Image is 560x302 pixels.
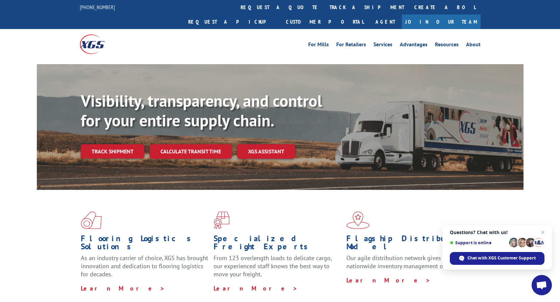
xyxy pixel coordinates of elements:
[214,234,341,254] h1: Specialized Freight Experts
[467,255,536,261] span: Chat with XGS Customer Support
[214,254,341,284] p: From 123 overlength loads to delicate cargo, our experienced staff knows the best way to move you...
[402,15,481,29] a: Join Our Team
[150,144,232,159] a: Calculate transit time
[214,211,229,229] img: xgs-icon-focused-on-flooring-red
[281,15,369,29] a: Customer Portal
[81,234,209,254] h1: Flooring Logistics Solutions
[532,275,552,295] div: Open chat
[336,42,366,49] a: For Retailers
[539,228,547,236] span: Close chat
[346,254,471,270] span: Our agile distribution network gives you nationwide inventory management on demand.
[450,230,544,235] span: Questions? Chat with us!
[346,276,431,284] a: Learn More >
[450,240,507,245] span: Support is online
[81,254,208,278] span: As an industry carrier of choice, XGS has brought innovation and dedication to flooring logistics...
[81,284,165,292] a: Learn More >
[450,252,544,265] div: Chat with XGS Customer Support
[81,144,144,158] a: Track shipment
[346,211,370,229] img: xgs-icon-flagship-distribution-model-red
[346,234,474,254] h1: Flagship Distribution Model
[373,42,392,49] a: Services
[214,284,298,292] a: Learn More >
[81,90,322,131] b: Visibility, transparency, and control for your entire supply chain.
[466,42,481,49] a: About
[435,42,459,49] a: Resources
[80,4,115,10] a: [PHONE_NUMBER]
[369,15,402,29] a: Agent
[183,15,281,29] a: Request a pickup
[400,42,428,49] a: Advantages
[237,144,295,159] a: XGS ASSISTANT
[81,211,102,229] img: xgs-icon-total-supply-chain-intelligence-red
[308,42,329,49] a: For Mills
